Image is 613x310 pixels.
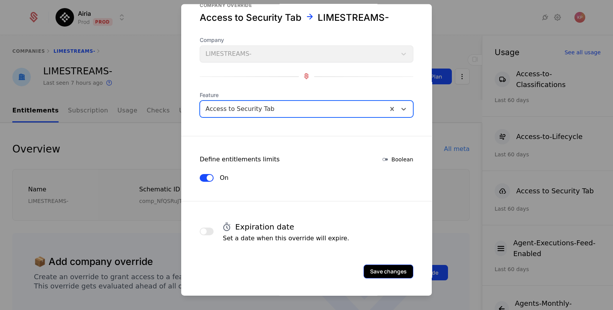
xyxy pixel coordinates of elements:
span: Company [200,36,413,44]
span: Boolean [391,155,413,163]
div: Company override [200,2,413,8]
span: Feature [200,91,413,99]
div: Access to Security Tab [200,11,301,23]
div: LIMESTREAMS- [318,11,389,23]
label: On [220,173,229,182]
button: Save changes [364,264,413,278]
h4: Expiration date [235,221,294,232]
div: Define entitlements limits [200,154,280,164]
p: Set a date when this override will expire. [223,233,349,243]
